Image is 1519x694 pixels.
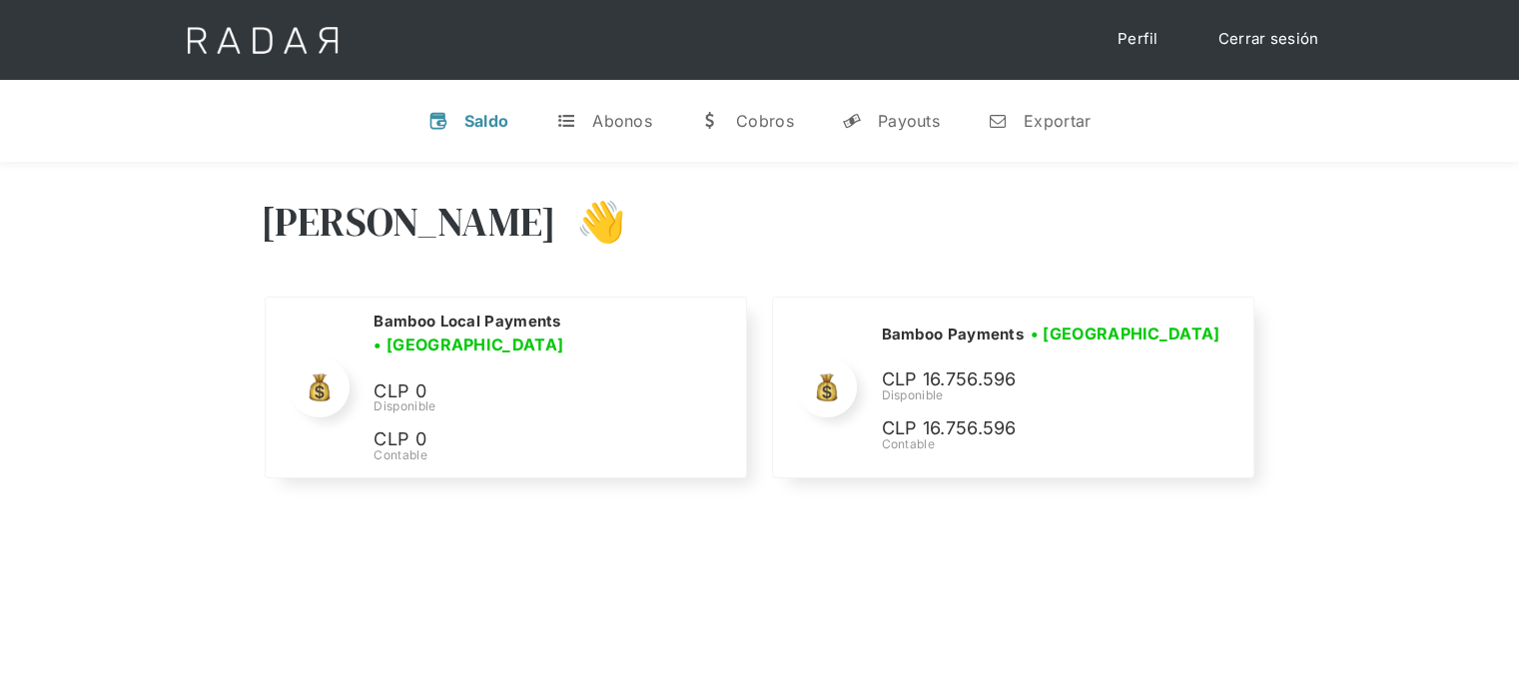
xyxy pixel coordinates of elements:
h3: • [GEOGRAPHIC_DATA] [1031,322,1220,346]
div: Abonos [592,111,652,131]
div: Disponible [374,397,721,415]
a: Cerrar sesión [1198,20,1339,59]
div: v [428,111,448,131]
a: Perfil [1098,20,1178,59]
div: Exportar [1024,111,1091,131]
div: w [700,111,720,131]
div: Cobros [736,111,794,131]
div: Contable [374,446,721,464]
div: t [556,111,576,131]
p: CLP 0 [374,377,673,406]
div: Disponible [881,386,1226,404]
h2: Bamboo Local Payments [374,312,560,332]
h2: Bamboo Payments [881,325,1024,345]
div: n [988,111,1008,131]
div: Saldo [464,111,509,131]
div: Payouts [878,111,940,131]
p: CLP 16.756.596 [881,414,1180,443]
h3: [PERSON_NAME] [261,197,557,247]
div: y [842,111,862,131]
p: CLP 0 [374,425,673,454]
p: CLP 16.756.596 [881,365,1180,394]
div: Contable [881,435,1226,453]
h3: • [GEOGRAPHIC_DATA] [374,333,563,356]
h3: 👋 [556,197,626,247]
